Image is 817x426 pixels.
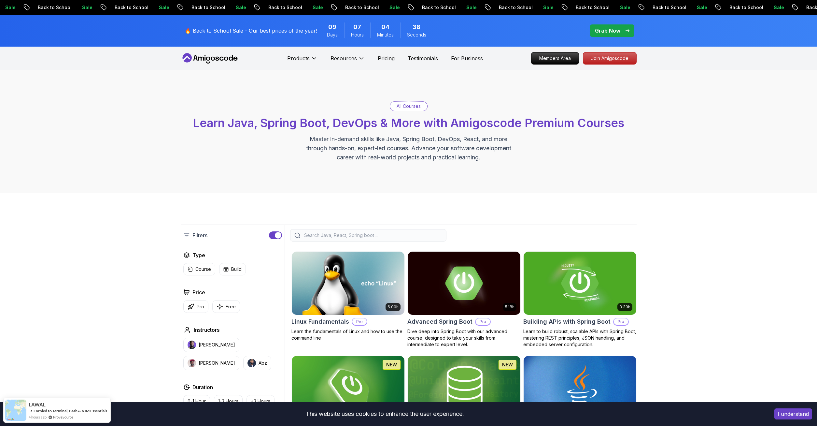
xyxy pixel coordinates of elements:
[287,54,317,67] button: Products
[546,4,567,11] p: Sale
[407,317,472,326] h2: Advanced Spring Boot
[183,338,239,352] button: instructor img[PERSON_NAME]
[524,356,636,419] img: Java for Beginners card
[218,398,238,404] p: 1-3 Hours
[292,356,404,419] img: Spring Boot for Beginners card
[199,342,235,348] p: [PERSON_NAME]
[192,288,205,296] h2: Price
[408,54,438,62] a: Testimonials
[386,361,397,368] p: NEW
[183,263,215,275] button: Course
[199,360,235,366] p: [PERSON_NAME]
[53,414,73,420] a: ProveSource
[523,251,637,348] a: Building APIs with Spring Boot card3.30hBuilding APIs with Spring BootProLearn to build robust, s...
[351,32,364,38] span: Hours
[774,408,812,419] button: Accept cookies
[425,4,470,11] p: Back to School
[595,27,620,35] p: Grab Now
[524,252,636,315] img: Building APIs with Spring Boot card
[197,303,204,310] p: Pro
[162,4,183,11] p: Sale
[353,22,361,32] span: 7 Hours
[183,300,208,313] button: Pro
[413,22,420,32] span: 38 Seconds
[183,395,210,407] button: 0-1 Hour
[502,4,546,11] p: Back to School
[614,318,628,325] p: Pro
[118,4,162,11] p: Back to School
[381,22,389,32] span: 4 Minutes
[291,317,349,326] h2: Linux Fundamentals
[407,328,521,348] p: Dive deep into Spring Boot with our advanced course, designed to take your skills from intermedia...
[316,4,337,11] p: Sale
[212,300,240,313] button: Free
[377,32,394,38] span: Minutes
[531,52,579,65] a: Members Area
[192,383,213,391] h2: Duration
[407,251,521,348] a: Advanced Spring Boot card5.18hAdvanced Spring BootProDive deep into Spring Boot with our advanced...
[733,4,777,11] p: Back to School
[219,263,246,275] button: Build
[291,328,405,341] p: Learn the fundamentals of Linux and how to use the command line
[34,408,107,413] a: Enroled to Terminal, Bash & VIM Essentials
[579,4,623,11] p: Back to School
[700,4,721,11] p: Sale
[85,4,106,11] p: Sale
[226,303,236,310] p: Free
[29,408,33,413] span: ->
[29,402,46,407] span: LAWAL
[378,54,395,62] a: Pricing
[327,32,338,38] span: Days
[505,304,514,310] p: 5.18h
[502,361,513,368] p: NEW
[188,341,196,349] img: instructor img
[299,135,518,162] p: Master in-demand skills like Java, Spring Boot, DevOps, React, and more through hands-on, expert-...
[451,54,483,62] a: For Business
[408,252,520,315] img: Advanced Spring Boot card
[188,398,206,404] p: 0-1 Hour
[656,4,700,11] p: Back to School
[393,4,414,11] p: Sale
[29,414,47,420] span: 4 hours ago
[8,4,29,11] p: Sale
[470,4,490,11] p: Sale
[331,54,357,62] p: Resources
[531,52,579,64] p: Members Area
[195,4,239,11] p: Back to School
[287,54,310,62] p: Products
[41,4,85,11] p: Back to School
[192,231,207,239] p: Filters
[387,304,399,310] p: 6.00h
[292,252,404,315] img: Linux Fundamentals card
[259,360,267,366] p: Abz
[583,52,637,65] a: Join Amigoscode
[5,400,26,421] img: provesource social proof notification image
[523,328,637,348] p: Learn to build robust, scalable APIs with Spring Boot, mastering REST principles, JSON handling, ...
[231,266,242,272] p: Build
[523,317,611,326] h2: Building APIs with Spring Boot
[331,54,365,67] button: Resources
[243,356,271,370] button: instructor imgAbz
[193,116,624,130] span: Learn Java, Spring Boot, DevOps & More with Amigoscode Premium Courses
[247,359,256,367] img: instructor img
[251,398,270,404] p: +3 Hours
[328,22,336,32] span: 9 Days
[777,4,798,11] p: Sale
[303,232,442,239] input: Search Java, React, Spring boot ...
[623,4,644,11] p: Sale
[407,32,426,38] span: Seconds
[185,27,317,35] p: 🔥 Back to School Sale - Our best prices of the year!
[188,359,196,367] img: instructor img
[247,395,275,407] button: +3 Hours
[239,4,260,11] p: Sale
[194,326,219,334] h2: Instructors
[476,318,490,325] p: Pro
[291,251,405,341] a: Linux Fundamentals card6.00hLinux FundamentalsProLearn the fundamentals of Linux and how to use t...
[348,4,393,11] p: Back to School
[408,356,520,419] img: Spring Data JPA card
[352,318,367,325] p: Pro
[619,304,630,310] p: 3.30h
